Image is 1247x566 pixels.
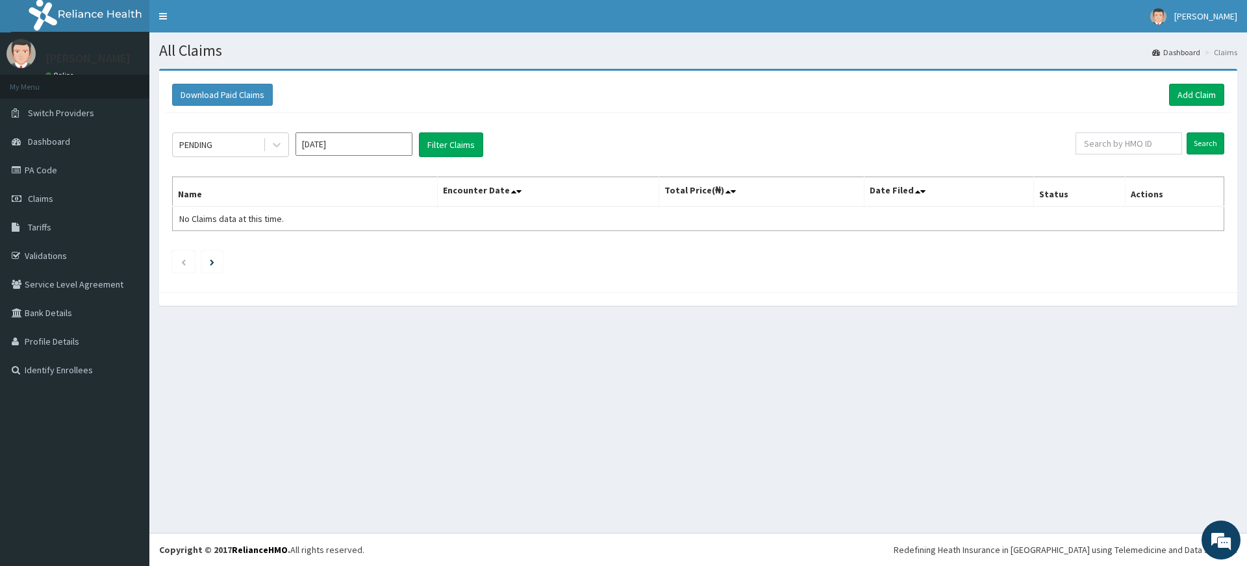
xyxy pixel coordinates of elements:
[149,533,1247,566] footer: All rights reserved.
[864,177,1033,207] th: Date Filed
[1202,47,1237,58] li: Claims
[419,132,483,157] button: Filter Claims
[45,53,131,64] p: [PERSON_NAME]
[894,543,1237,556] div: Redefining Heath Insurance in [GEOGRAPHIC_DATA] using Telemedicine and Data Science!
[28,221,51,233] span: Tariffs
[1169,84,1224,106] a: Add Claim
[28,193,53,204] span: Claims
[172,84,273,106] button: Download Paid Claims
[159,544,290,556] strong: Copyright © 2017 .
[45,71,77,80] a: Online
[437,177,659,207] th: Encounter Date
[1152,47,1200,58] a: Dashboard
[1125,177,1224,207] th: Actions
[232,544,288,556] a: RelianceHMO
[28,107,94,119] span: Switch Providers
[210,256,214,267] a: Next page
[1076,132,1182,154] input: Search by HMO ID
[1174,10,1237,22] span: [PERSON_NAME]
[659,177,864,207] th: Total Price(₦)
[1033,177,1125,207] th: Status
[1187,132,1224,154] input: Search
[6,39,36,68] img: User Image
[179,213,284,225] span: No Claims data at this time.
[181,256,186,267] a: Previous page
[173,177,438,207] th: Name
[296,132,412,156] input: Select Month and Year
[159,42,1237,59] h1: All Claims
[1150,8,1166,25] img: User Image
[28,136,70,147] span: Dashboard
[179,138,212,151] div: PENDING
